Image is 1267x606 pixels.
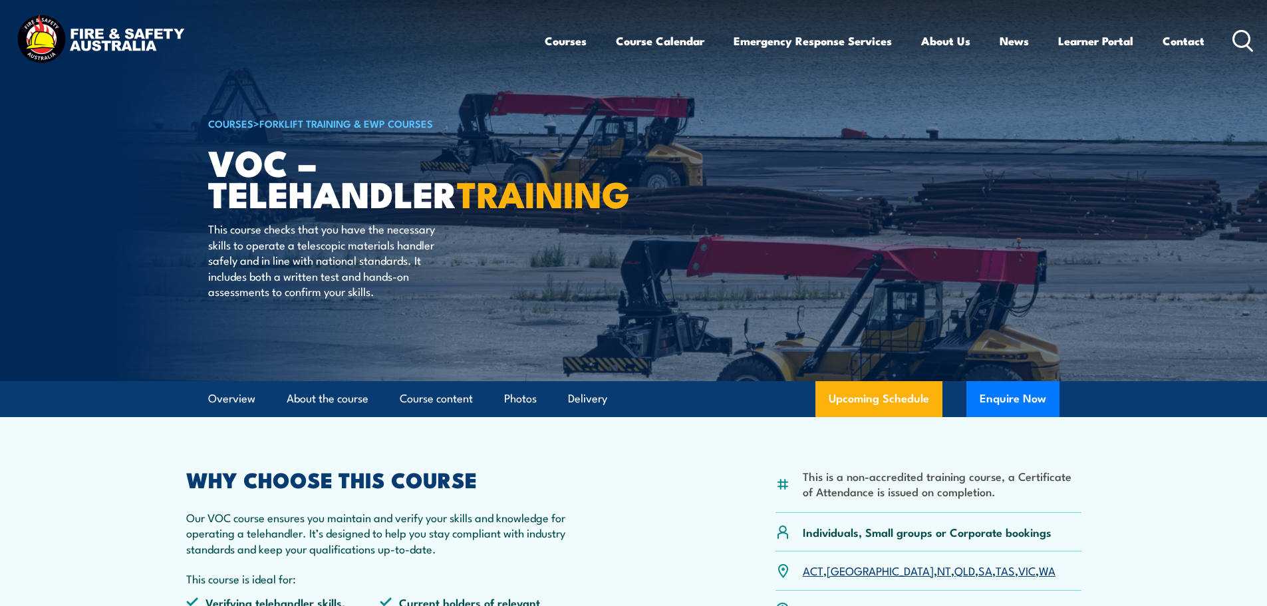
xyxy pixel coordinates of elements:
a: WA [1039,562,1056,578]
a: About Us [921,23,970,59]
h1: VOC – Telehandler [208,146,537,208]
a: Learner Portal [1058,23,1133,59]
li: This is a non-accredited training course, a Certificate of Attendance is issued on completion. [803,468,1081,500]
h2: WHY CHOOSE THIS COURSE [186,470,575,488]
a: QLD [954,562,975,578]
a: SA [978,562,992,578]
a: Contact [1163,23,1204,59]
a: Photos [504,381,537,416]
a: COURSES [208,116,253,130]
a: Course content [400,381,473,416]
p: This course is ideal for: [186,571,575,586]
a: Course Calendar [616,23,704,59]
a: Overview [208,381,255,416]
a: Delivery [568,381,607,416]
a: Courses [545,23,587,59]
a: ACT [803,562,823,578]
p: Individuals, Small groups or Corporate bookings [803,524,1052,539]
a: NT [937,562,951,578]
a: Forklift Training & EWP Courses [259,116,433,130]
strong: TRAINING [457,165,630,220]
a: About the course [287,381,368,416]
a: News [1000,23,1029,59]
a: VIC [1018,562,1036,578]
a: Upcoming Schedule [815,381,942,417]
p: This course checks that you have the necessary skills to operate a telescopic materials handler s... [208,221,451,299]
p: Our VOC course ensures you maintain and verify your skills and knowledge for operating a telehand... [186,510,575,556]
h6: > [208,115,537,131]
a: [GEOGRAPHIC_DATA] [827,562,934,578]
a: Emergency Response Services [734,23,892,59]
a: TAS [996,562,1015,578]
button: Enquire Now [966,381,1059,417]
p: , , , , , , , [803,563,1056,578]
